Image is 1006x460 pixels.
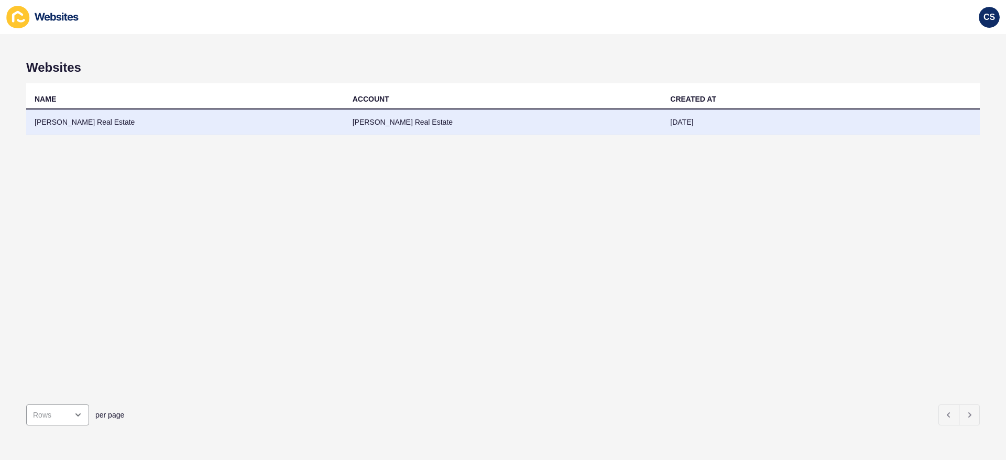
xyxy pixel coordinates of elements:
[353,94,389,104] div: ACCOUNT
[95,410,124,420] span: per page
[983,12,995,23] span: CS
[26,60,980,75] h1: Websites
[35,94,56,104] div: NAME
[26,404,89,425] div: open menu
[662,109,980,135] td: [DATE]
[670,94,716,104] div: CREATED AT
[26,109,344,135] td: [PERSON_NAME] Real Estate
[344,109,662,135] td: [PERSON_NAME] Real Estate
